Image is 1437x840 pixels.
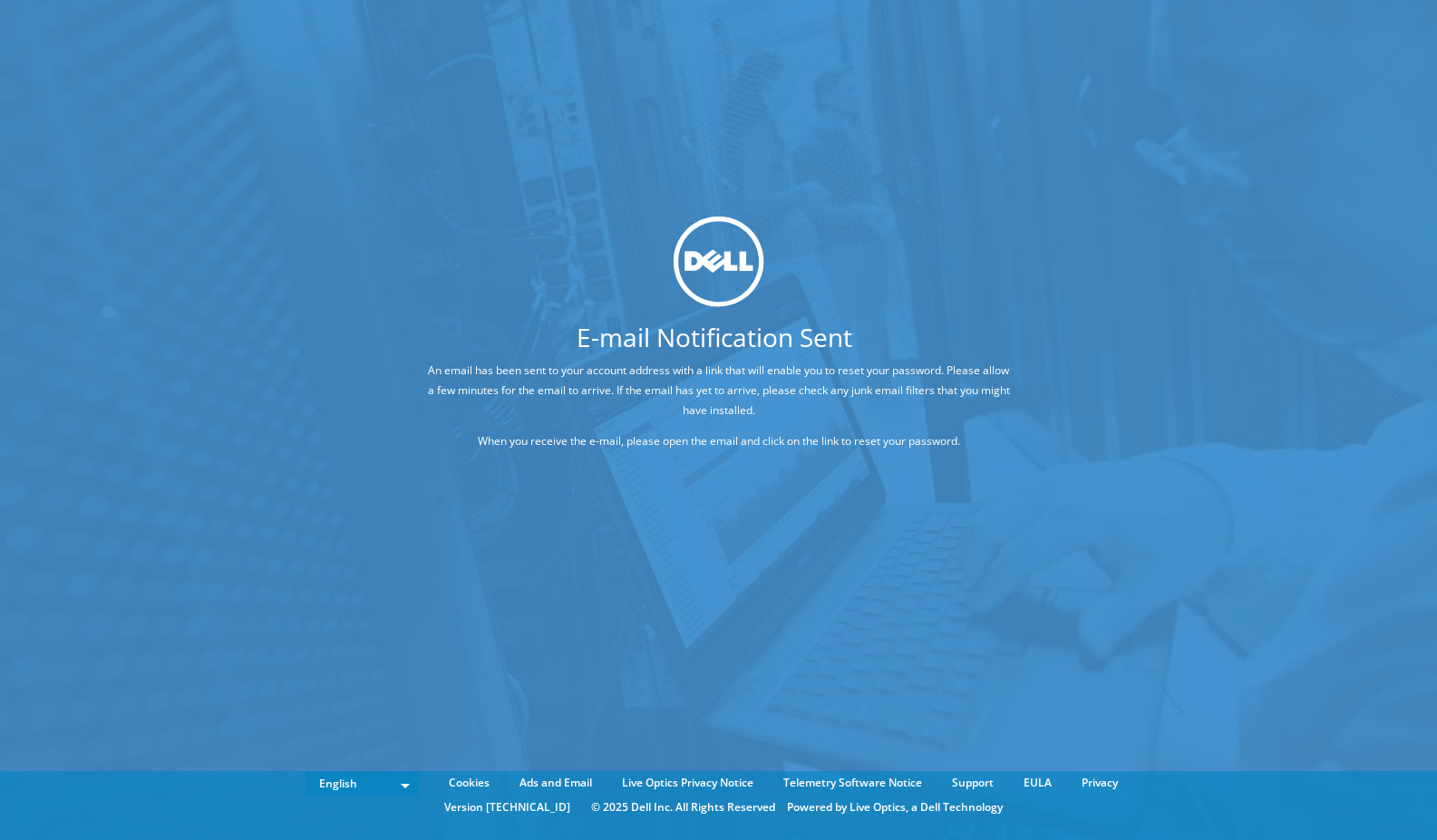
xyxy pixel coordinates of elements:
p: When you receive the e-mail, please open the email and click on the link to reset your password. [427,430,1010,450]
a: Live Optics Privacy Notice [608,773,767,793]
h1: E-mail Notification Sent [359,323,1069,349]
a: Support [938,773,1007,793]
li: © 2025 Dell Inc. All Rights Reserved [582,797,784,817]
a: Ads and Email [506,773,606,793]
a: EULA [1010,773,1065,793]
p: An email has been sent to your account address with a link that will enable you to reset your pas... [427,360,1010,420]
li: Powered by Live Optics, a Dell Technology [787,797,1003,817]
a: Telemetry Software Notice [770,773,936,793]
img: dell_svg_logo.svg [674,216,764,306]
a: Privacy [1068,773,1131,793]
li: Version [TECHNICAL_ID] [435,797,579,817]
a: Cookies [435,773,503,793]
